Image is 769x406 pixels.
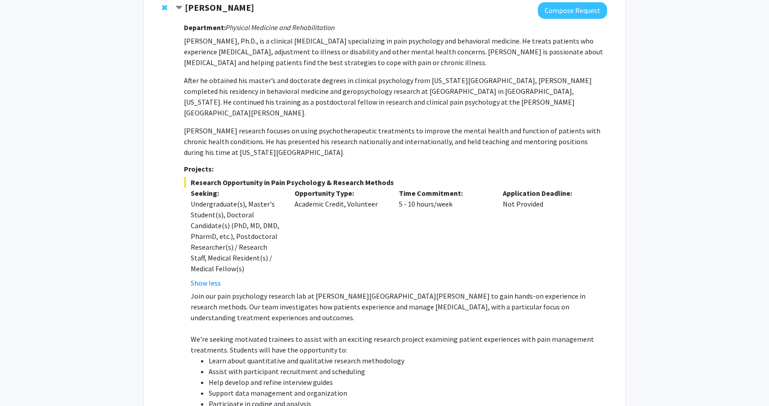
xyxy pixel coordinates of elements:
[503,188,594,199] p: Application Deadline:
[184,23,226,32] strong: Department:
[191,199,282,274] div: Undergraduate(s), Master's Student(s), Doctoral Candidate(s) (PhD, MD, DMD, PharmD, etc.), Postdo...
[209,366,607,377] li: Assist with participant recruitment and scheduling
[191,278,221,288] button: Show less
[496,188,600,288] div: Not Provided
[175,4,183,12] span: Contract Fenan Rassu Bookmark
[184,177,607,188] span: Research Opportunity in Pain Psychology & Research Methods
[392,188,496,288] div: 5 - 10 hours/week
[209,355,607,366] li: Learn about quantitative and qualitative research methodology
[288,188,392,288] div: Academic Credit, Volunteer
[191,334,607,355] p: We're seeking motivated trainees to assist with an exciting research project examining patient ex...
[399,188,490,199] p: Time Commitment:
[184,125,607,158] p: [PERSON_NAME] research focuses on using psychotherapeutic treatments to improve the mental health...
[162,4,167,11] span: Remove Fenan Rassu from bookmarks
[295,188,385,199] p: Opportunity Type:
[184,35,607,68] p: [PERSON_NAME], Ph.D., is a clinical [MEDICAL_DATA] specializing in pain psychology and behavioral...
[184,164,214,173] strong: Projects:
[185,2,254,13] strong: [PERSON_NAME]
[7,366,38,399] iframe: Chat
[184,75,607,118] p: After he obtained his master’s and doctorate degrees in clinical psychology from [US_STATE][GEOGR...
[209,377,607,388] li: Help develop and refine interview guides
[226,23,335,32] i: Physical Medicine and Rehabilitation
[191,291,607,323] p: Join our pain psychology research lab at [PERSON_NAME][GEOGRAPHIC_DATA][PERSON_NAME] to gain hand...
[191,188,282,199] p: Seeking:
[538,2,607,19] button: Compose Request to Fenan Rassu
[209,388,607,398] li: Support data management and organization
